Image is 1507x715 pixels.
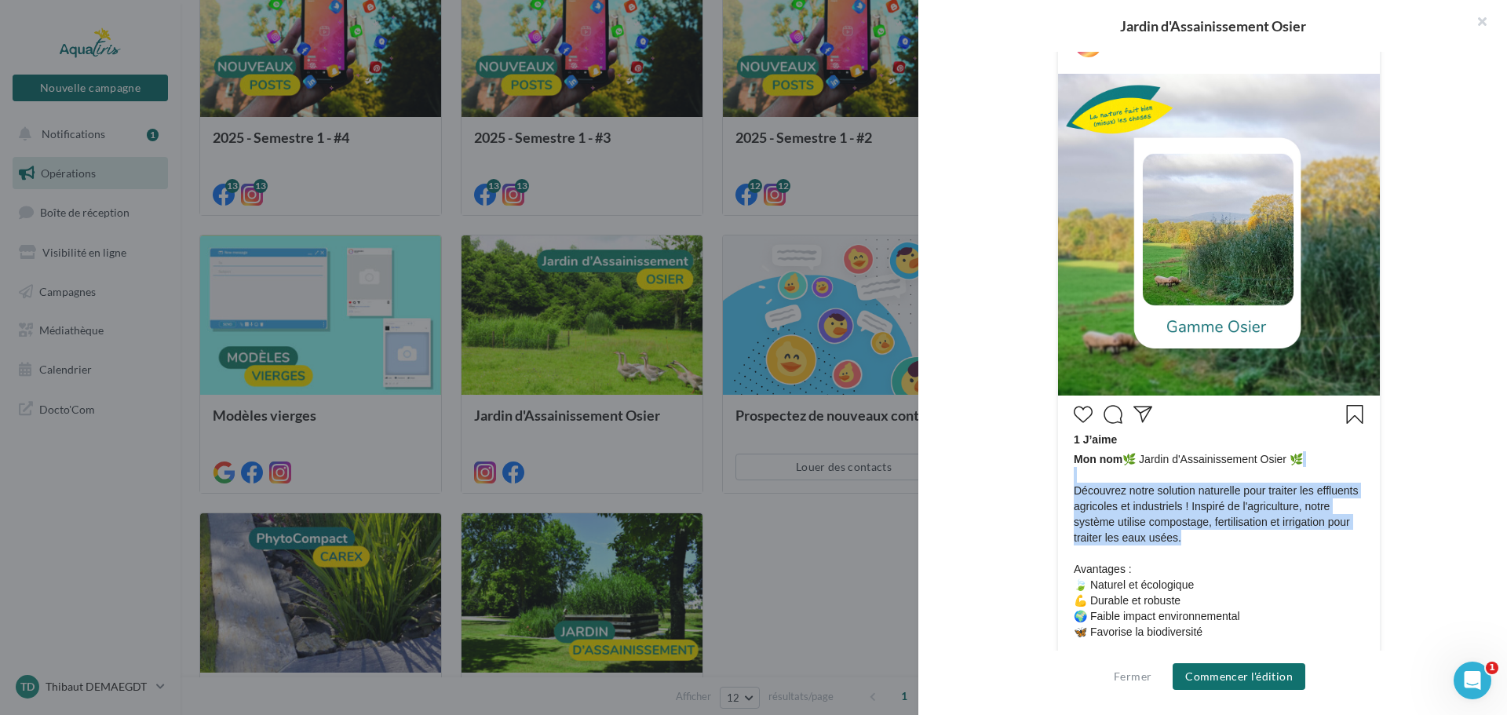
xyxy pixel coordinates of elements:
iframe: Intercom live chat [1454,662,1491,699]
svg: J’aime [1074,405,1093,424]
span: 1 [1486,662,1498,674]
span: Mon nom [1074,453,1122,465]
div: Jardin d'Assainissement Osier [943,19,1482,33]
div: 1 J’aime [1074,432,1364,451]
button: Commencer l'édition [1173,663,1305,690]
button: Fermer [1107,667,1158,686]
svg: Commenter [1104,405,1122,424]
svg: Enregistrer [1345,405,1364,424]
svg: Partager la publication [1133,405,1152,424]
